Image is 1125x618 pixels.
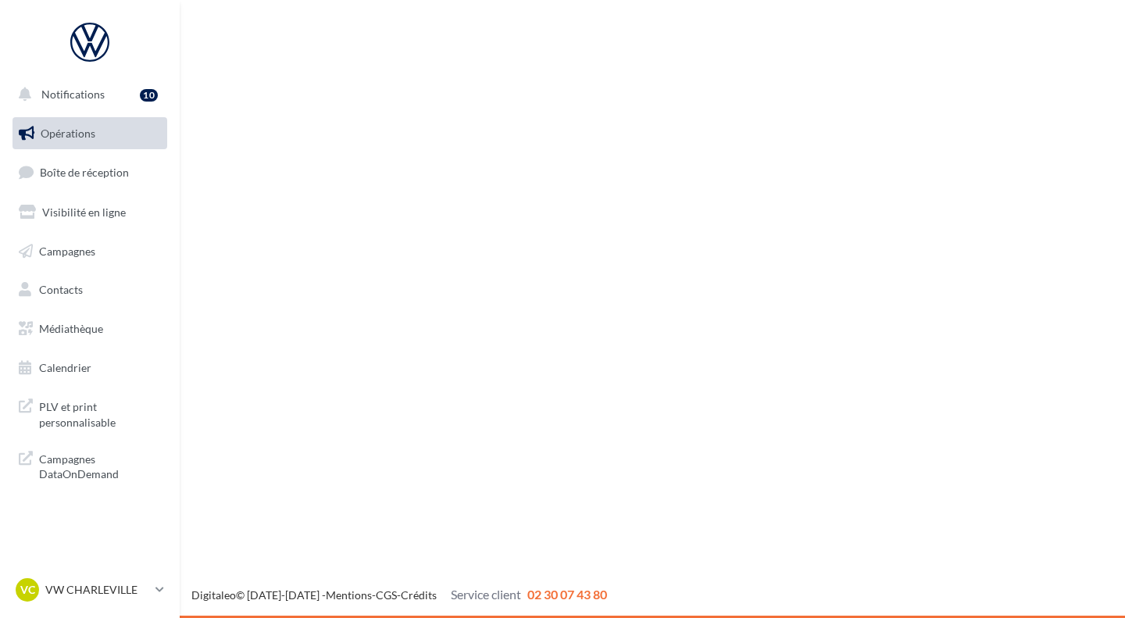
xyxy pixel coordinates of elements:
[140,89,158,102] div: 10
[39,361,91,374] span: Calendrier
[9,117,170,150] a: Opérations
[9,273,170,306] a: Contacts
[12,575,167,605] a: VC VW CHARLEVILLE
[9,313,170,345] a: Médiathèque
[376,588,397,602] a: CGS
[41,127,95,140] span: Opérations
[9,196,170,229] a: Visibilité en ligne
[401,588,437,602] a: Crédits
[191,588,236,602] a: Digitaleo
[39,283,83,296] span: Contacts
[45,582,149,598] p: VW CHARLEVILLE
[9,352,170,384] a: Calendrier
[39,448,161,482] span: Campagnes DataOnDemand
[42,205,126,219] span: Visibilité en ligne
[9,78,164,111] button: Notifications 10
[39,396,161,430] span: PLV et print personnalisable
[40,166,129,179] span: Boîte de réception
[326,588,372,602] a: Mentions
[41,88,105,101] span: Notifications
[451,587,521,602] span: Service client
[527,587,607,602] span: 02 30 07 43 80
[20,582,35,598] span: VC
[191,588,607,602] span: © [DATE]-[DATE] - - -
[39,244,95,257] span: Campagnes
[9,442,170,488] a: Campagnes DataOnDemand
[9,235,170,268] a: Campagnes
[9,390,170,436] a: PLV et print personnalisable
[39,322,103,335] span: Médiathèque
[9,155,170,189] a: Boîte de réception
